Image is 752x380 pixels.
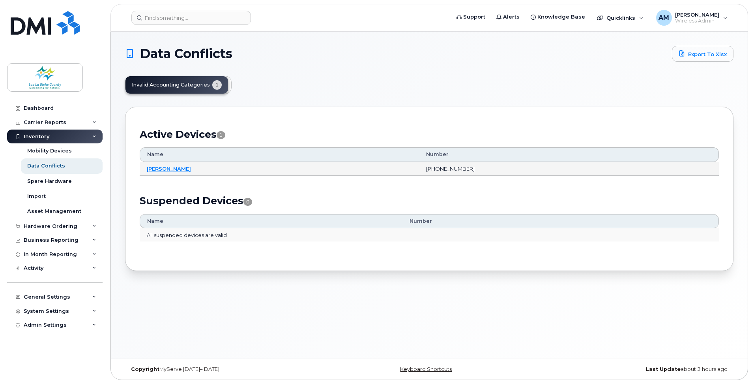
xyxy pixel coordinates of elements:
a: Keyboard Shortcuts [400,366,452,372]
a: [PERSON_NAME] [147,166,191,172]
h2: Suspended Devices [140,195,719,207]
h2: Active Devices [140,128,719,140]
th: Name [140,147,419,162]
span: 0 [243,198,252,206]
span: 1 [217,131,225,139]
strong: Copyright [131,366,159,372]
th: Number [419,147,719,162]
div: MyServe [DATE]–[DATE] [125,366,328,372]
span: Data Conflicts [140,48,232,60]
strong: Last Update [646,366,681,372]
a: Export to Xlsx [672,46,733,62]
div: about 2 hours ago [531,366,733,372]
th: Number [402,214,719,228]
td: [PHONE_NUMBER] [419,162,719,176]
td: All suspended devices are valid [140,228,719,243]
th: Name [140,214,402,228]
